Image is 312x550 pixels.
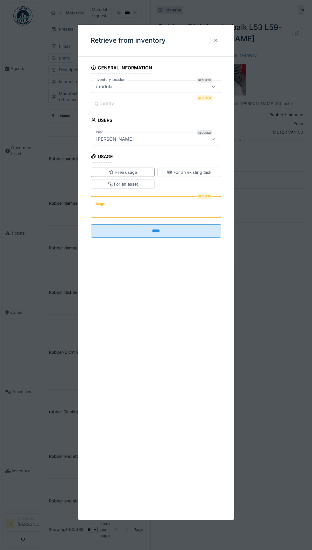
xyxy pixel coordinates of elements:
h3: Retrieve from inventory [91,37,166,45]
div: Required [197,130,212,135]
label: User [93,129,104,135]
div: Required [197,194,212,199]
label: Quantity [93,99,116,107]
label: Inventory location [93,77,127,82]
div: modula [94,83,115,90]
div: Free usage [109,169,137,175]
div: Required [197,78,212,83]
div: General information [91,63,152,74]
div: For an existing task [167,169,211,175]
div: Usage [91,152,113,162]
div: For an asset [108,181,138,187]
div: Required [197,95,212,101]
div: Users [91,115,112,126]
div: [PERSON_NAME] [94,135,136,142]
label: Usage [93,200,107,208]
